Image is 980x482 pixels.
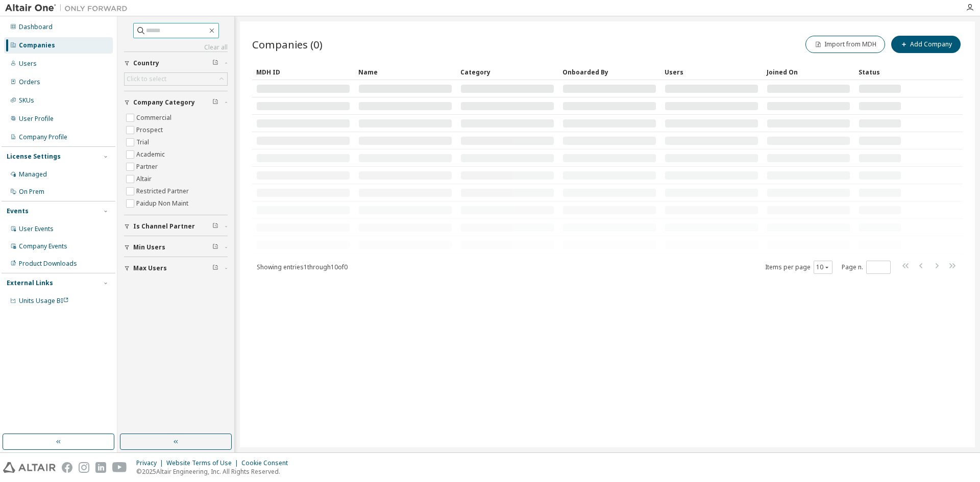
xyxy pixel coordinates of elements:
div: Cookie Consent [241,459,294,467]
div: Events [7,207,29,215]
img: Altair One [5,3,133,13]
span: Country [133,59,159,67]
div: Joined On [767,64,850,80]
img: youtube.svg [112,462,127,473]
div: On Prem [19,188,44,196]
div: Status [859,64,901,80]
div: Dashboard [19,23,53,31]
div: Users [19,60,37,68]
span: Clear filter [212,222,218,231]
div: Click to select [125,73,227,85]
div: SKUs [19,96,34,105]
div: External Links [7,279,53,287]
div: User Events [19,225,54,233]
label: Academic [136,148,167,161]
div: User Profile [19,115,54,123]
span: Is Channel Partner [133,222,195,231]
span: Company Category [133,98,195,107]
span: Items per page [765,261,832,274]
label: Prospect [136,124,165,136]
span: Clear filter [212,59,218,67]
div: Orders [19,78,40,86]
span: Showing entries 1 through 10 of 0 [257,263,348,271]
div: MDH ID [256,64,350,80]
p: © 2025 Altair Engineering, Inc. All Rights Reserved. [136,467,294,476]
span: Companies (0) [252,37,323,52]
button: Company Category [124,91,228,114]
div: Users [665,64,758,80]
span: Min Users [133,243,165,251]
div: Privacy [136,459,166,467]
button: Import from MDH [805,36,885,53]
span: Units Usage BI [19,296,69,305]
button: Min Users [124,236,228,259]
img: facebook.svg [62,462,72,473]
span: Max Users [133,264,167,272]
button: Add Company [891,36,961,53]
img: instagram.svg [79,462,89,473]
span: Clear filter [212,264,218,272]
a: Clear all [124,43,228,52]
div: Company Events [19,242,67,250]
button: Is Channel Partner [124,215,228,238]
div: Product Downloads [19,260,77,268]
label: Altair [136,173,154,185]
div: Onboarded By [562,64,656,80]
button: 10 [816,263,830,271]
label: Commercial [136,112,174,124]
div: Companies [19,41,55,49]
div: Website Terms of Use [166,459,241,467]
button: Max Users [124,257,228,280]
span: Clear filter [212,98,218,107]
div: Category [460,64,554,80]
img: linkedin.svg [95,462,106,473]
div: Click to select [127,75,166,83]
span: Page n. [842,261,891,274]
label: Restricted Partner [136,185,191,197]
label: Partner [136,161,160,173]
div: Managed [19,170,47,179]
label: Trial [136,136,151,148]
div: Name [358,64,452,80]
div: Company Profile [19,133,67,141]
span: Clear filter [212,243,218,251]
img: altair_logo.svg [3,462,56,473]
div: License Settings [7,153,61,161]
label: Paidup Non Maint [136,197,190,210]
button: Country [124,52,228,74]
